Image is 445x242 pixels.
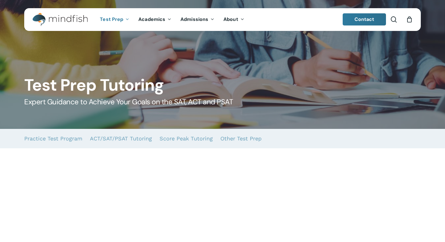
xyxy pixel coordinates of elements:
a: ACT/SAT/PSAT Tutoring [90,129,152,148]
a: Practice Test Program [24,129,82,148]
a: Admissions [176,17,219,22]
span: Test Prep [100,16,123,22]
a: Cart [406,16,413,23]
a: Test Prep [95,17,134,22]
a: About [219,17,249,22]
span: About [223,16,238,22]
header: Main Menu [24,8,421,31]
nav: Main Menu [95,8,249,31]
a: Other Test Prep [220,129,262,148]
a: Score Peak Tutoring [160,129,213,148]
a: Academics [134,17,176,22]
a: Contact [343,13,386,25]
span: Admissions [180,16,208,22]
h1: Test Prep Tutoring [24,76,420,95]
span: Academics [138,16,165,22]
h5: Expert Guidance to Achieve Your Goals on the SAT, ACT and PSAT [24,97,420,107]
span: Contact [354,16,374,22]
